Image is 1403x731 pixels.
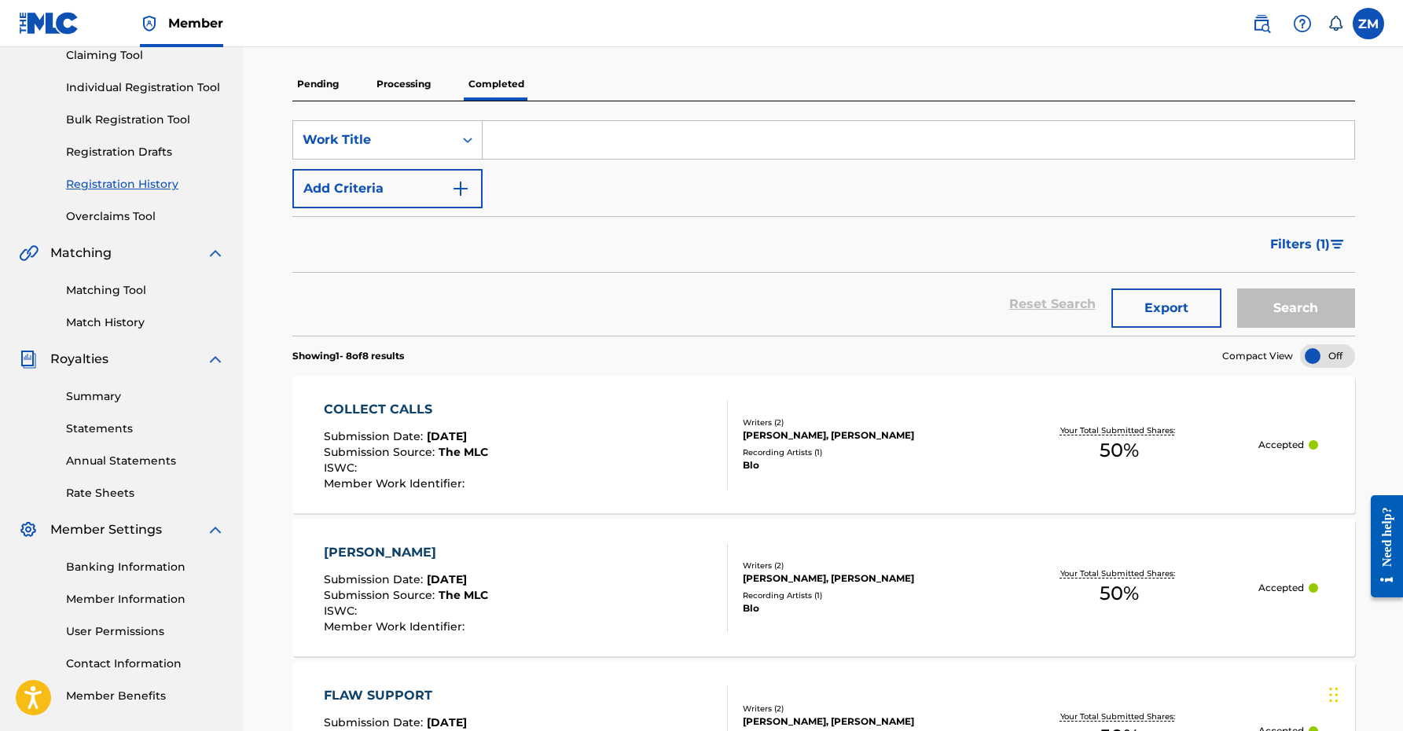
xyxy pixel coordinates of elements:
[1261,225,1355,264] button: Filters (1)
[1353,8,1384,39] div: User Menu
[324,461,361,475] span: ISWC :
[1270,235,1330,254] span: Filters ( 1 )
[324,715,427,729] span: Submission Date :
[66,208,225,225] a: Overclaims Tool
[66,656,225,672] a: Contact Information
[1331,240,1344,249] img: filter
[464,68,529,101] p: Completed
[303,130,444,149] div: Work Title
[324,572,427,586] span: Submission Date :
[66,314,225,331] a: Match History
[324,476,468,490] span: Member Work Identifier :
[743,714,980,729] div: [PERSON_NAME], [PERSON_NAME]
[439,588,488,602] span: The MLC
[439,445,488,459] span: The MLC
[451,179,470,198] img: 9d2ae6d4665cec9f34b9.svg
[66,144,225,160] a: Registration Drafts
[1324,656,1403,731] iframe: Chat Widget
[743,417,980,428] div: Writers ( 2 )
[1258,438,1304,452] p: Accepted
[19,350,38,369] img: Royalties
[1246,8,1277,39] a: Public Search
[50,520,162,539] span: Member Settings
[19,12,79,35] img: MLC Logo
[324,543,488,562] div: [PERSON_NAME]
[743,428,980,443] div: [PERSON_NAME], [PERSON_NAME]
[324,604,361,618] span: ISWC :
[1258,581,1304,595] p: Accepted
[324,400,488,419] div: COLLECT CALLS
[292,120,1355,336] form: Search Form
[1328,16,1343,31] div: Notifications
[743,601,980,615] div: Blo
[1100,579,1139,608] span: 50 %
[292,169,483,208] button: Add Criteria
[743,590,980,601] div: Recording Artists ( 1 )
[743,458,980,472] div: Blo
[66,47,225,64] a: Claiming Tool
[168,14,223,32] span: Member
[140,14,159,33] img: Top Rightsholder
[324,619,468,634] span: Member Work Identifier :
[66,623,225,640] a: User Permissions
[1100,436,1139,465] span: 50 %
[66,688,225,704] a: Member Benefits
[66,176,225,193] a: Registration History
[324,686,488,705] div: FLAW SUPPORT
[66,282,225,299] a: Matching Tool
[66,485,225,501] a: Rate Sheets
[66,453,225,469] a: Annual Statements
[1252,14,1271,33] img: search
[324,429,427,443] span: Submission Date :
[19,520,38,539] img: Member Settings
[66,591,225,608] a: Member Information
[743,446,980,458] div: Recording Artists ( 1 )
[743,571,980,586] div: [PERSON_NAME], [PERSON_NAME]
[324,588,439,602] span: Submission Source :
[743,560,980,571] div: Writers ( 2 )
[66,79,225,96] a: Individual Registration Tool
[206,350,225,369] img: expand
[427,429,467,443] span: [DATE]
[324,445,439,459] span: Submission Source :
[66,421,225,437] a: Statements
[1222,349,1293,363] span: Compact View
[66,112,225,128] a: Bulk Registration Tool
[1293,14,1312,33] img: help
[1060,711,1179,722] p: Your Total Submitted Shares:
[66,388,225,405] a: Summary
[743,703,980,714] div: Writers ( 2 )
[1060,424,1179,436] p: Your Total Submitted Shares:
[206,520,225,539] img: expand
[50,350,108,369] span: Royalties
[50,244,112,263] span: Matching
[292,349,404,363] p: Showing 1 - 8 of 8 results
[19,244,39,263] img: Matching
[1060,568,1179,579] p: Your Total Submitted Shares:
[1287,8,1318,39] div: Help
[292,376,1355,513] a: COLLECT CALLSSubmission Date:[DATE]Submission Source:The MLCISWC:Member Work Identifier:Writers (...
[1329,671,1339,718] div: Drag
[206,244,225,263] img: expand
[372,68,435,101] p: Processing
[1111,288,1221,328] button: Export
[427,572,467,586] span: [DATE]
[292,519,1355,656] a: [PERSON_NAME]Submission Date:[DATE]Submission Source:The MLCISWC:Member Work Identifier:Writers (...
[1359,483,1403,610] iframe: Resource Center
[427,715,467,729] span: [DATE]
[292,68,343,101] p: Pending
[66,559,225,575] a: Banking Information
